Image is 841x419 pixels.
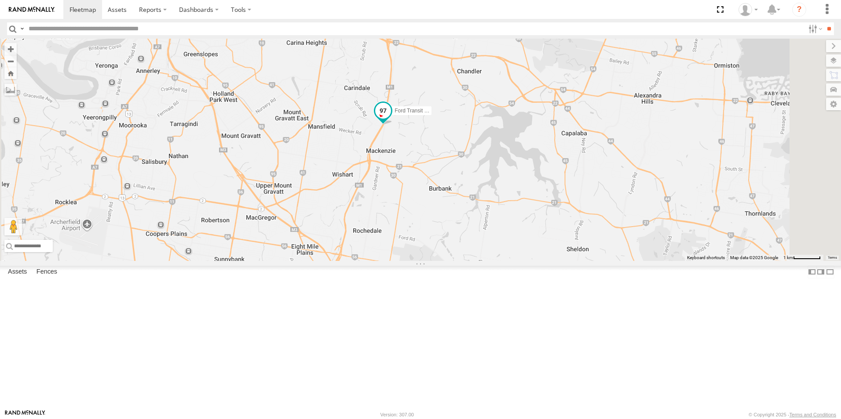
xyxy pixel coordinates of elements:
[805,22,824,35] label: Search Filter Options
[4,83,17,96] label: Measure
[32,266,62,278] label: Fences
[826,98,841,110] label: Map Settings
[4,218,22,235] button: Drag Pegman onto the map to open Street View
[18,22,26,35] label: Search Query
[4,266,31,278] label: Assets
[5,410,45,419] a: Visit our Website
[792,3,806,17] i: ?
[808,266,816,278] label: Dock Summary Table to the Left
[395,108,438,114] span: Ford Transit (New)
[816,266,825,278] label: Dock Summary Table to the Right
[826,266,834,278] label: Hide Summary Table
[828,256,837,260] a: Terms (opens in new tab)
[4,43,17,55] button: Zoom in
[4,67,17,79] button: Zoom Home
[380,412,414,417] div: Version: 307.00
[790,412,836,417] a: Terms and Conditions
[783,255,793,260] span: 1 km
[4,55,17,67] button: Zoom out
[735,3,761,16] div: Darren Ward
[687,255,725,261] button: Keyboard shortcuts
[9,7,55,13] img: rand-logo.svg
[749,412,836,417] div: © Copyright 2025 -
[730,255,778,260] span: Map data ©2025 Google
[781,255,823,261] button: Map Scale: 1 km per 59 pixels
